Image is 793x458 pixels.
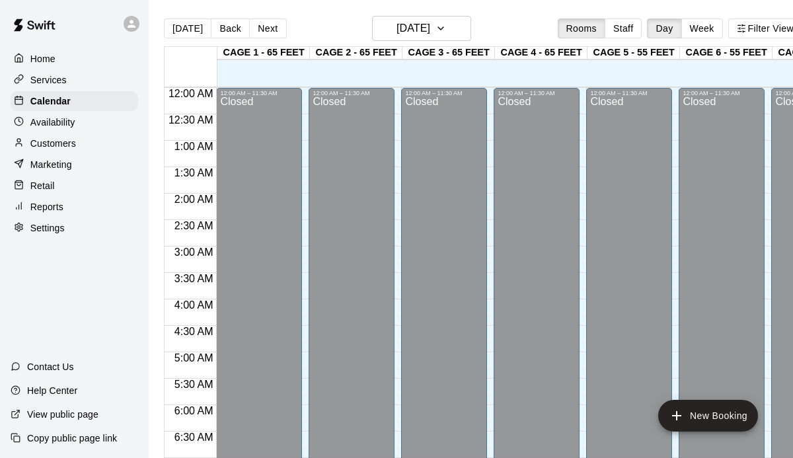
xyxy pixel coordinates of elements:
[30,179,55,192] p: Retail
[171,141,217,152] span: 1:00 AM
[171,379,217,390] span: 5:30 AM
[171,247,217,258] span: 3:00 AM
[171,220,217,231] span: 2:30 AM
[27,408,98,421] p: View public page
[171,167,217,178] span: 1:30 AM
[30,200,63,213] p: Reports
[11,49,138,69] a: Home
[220,90,298,96] div: 12:00 AM – 11:30 AM
[171,352,217,363] span: 5:00 AM
[165,88,217,99] span: 12:00 AM
[27,384,77,397] p: Help Center
[313,90,391,96] div: 12:00 AM – 11:30 AM
[30,137,76,150] p: Customers
[249,19,286,38] button: Next
[30,52,56,65] p: Home
[30,221,65,235] p: Settings
[171,299,217,311] span: 4:00 AM
[11,112,138,132] a: Availability
[498,90,576,96] div: 12:00 AM – 11:30 AM
[164,19,211,38] button: [DATE]
[681,19,723,38] button: Week
[211,19,250,38] button: Back
[402,47,495,59] div: CAGE 3 - 65 FEET
[171,273,217,284] span: 3:30 AM
[310,47,402,59] div: CAGE 2 - 65 FEET
[30,95,71,108] p: Calendar
[171,432,217,443] span: 6:30 AM
[11,197,138,217] a: Reports
[405,90,483,96] div: 12:00 AM – 11:30 AM
[171,405,217,416] span: 6:00 AM
[11,218,138,238] a: Settings
[217,47,310,59] div: CAGE 1 - 65 FEET
[165,114,217,126] span: 12:30 AM
[27,432,117,445] p: Copy public page link
[647,19,681,38] button: Day
[587,47,680,59] div: CAGE 5 - 55 FEET
[11,155,138,174] a: Marketing
[590,90,668,96] div: 12:00 AM – 11:30 AM
[11,134,138,153] a: Customers
[11,176,138,196] a: Retail
[30,73,67,87] p: Services
[30,116,75,129] p: Availability
[680,47,773,59] div: CAGE 6 - 55 FEET
[171,194,217,205] span: 2:00 AM
[397,19,430,38] h6: [DATE]
[171,326,217,337] span: 4:30 AM
[495,47,587,59] div: CAGE 4 - 65 FEET
[372,16,471,41] button: [DATE]
[558,19,605,38] button: Rooms
[30,158,72,171] p: Marketing
[605,19,642,38] button: Staff
[27,360,74,373] p: Contact Us
[683,90,761,96] div: 12:00 AM – 11:30 AM
[658,400,758,432] button: add
[11,91,138,111] a: Calendar
[11,70,138,90] a: Services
